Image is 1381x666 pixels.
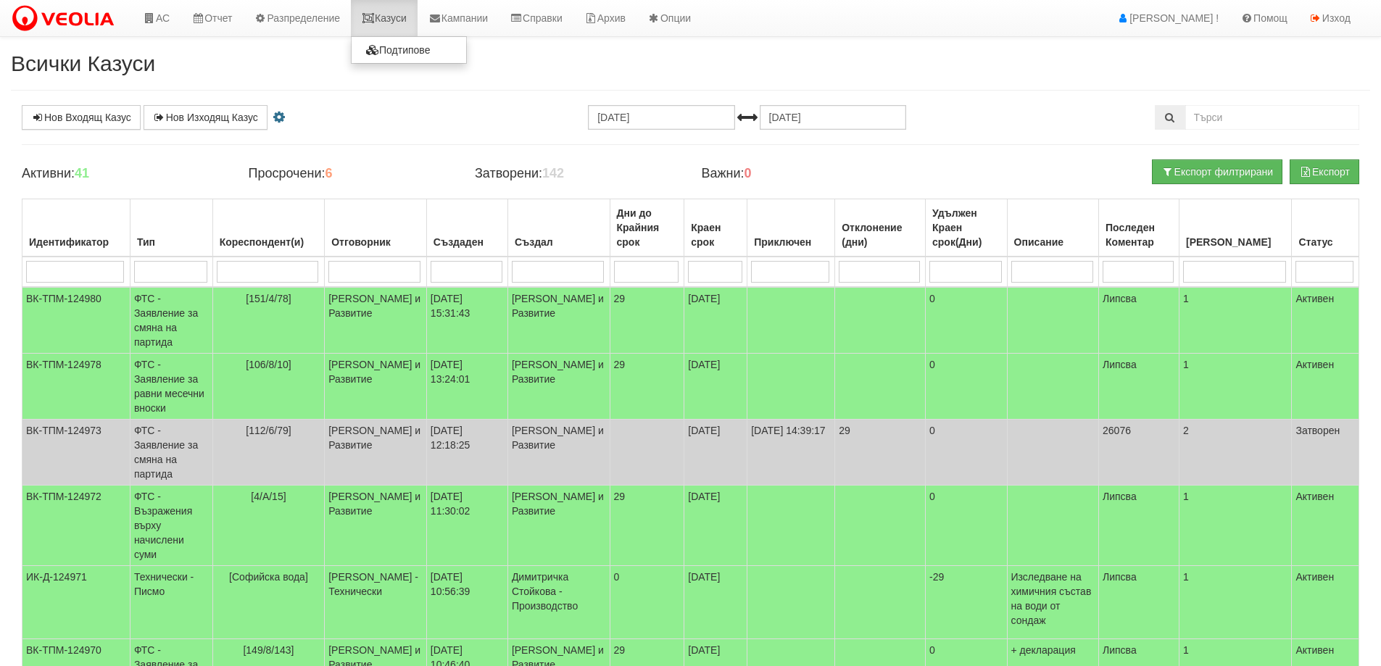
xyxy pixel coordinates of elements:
[144,105,268,130] a: Нов Изходящ Казус
[614,571,620,583] span: 0
[325,166,332,180] b: 6
[130,199,212,257] th: Тип: No sort applied, activate to apply an ascending sort
[614,644,626,656] span: 29
[614,293,626,304] span: 29
[1179,199,1292,257] th: Брой Файлове: No sort applied, activate to apply an ascending sort
[246,293,291,304] span: [151/4/78]
[507,287,610,354] td: [PERSON_NAME] и Развитие
[1103,491,1137,502] span: Липсва
[1292,354,1359,420] td: Активен
[22,566,130,639] td: ИК-Д-124971
[926,486,1008,566] td: 0
[614,203,681,252] div: Дни до Крайния срок
[1290,159,1359,184] button: Експорт
[217,232,321,252] div: Кореспондент(и)
[1292,486,1359,566] td: Активен
[130,566,212,639] td: Технически - Писмо
[684,566,747,639] td: [DATE]
[1011,643,1095,657] p: + декларация
[835,420,926,486] td: 29
[684,354,747,420] td: [DATE]
[688,217,743,252] div: Краен срок
[22,287,130,354] td: ВК-ТПМ-124980
[22,199,130,257] th: Идентификатор: No sort applied, activate to apply an ascending sort
[22,105,141,130] a: Нов Входящ Казус
[426,420,507,486] td: [DATE] 12:18:25
[747,199,835,257] th: Приключен: No sort applied, activate to apply an ascending sort
[1103,217,1175,252] div: Последен Коментар
[929,203,1003,252] div: Удължен Краен срок(Дни)
[747,420,835,486] td: [DATE] 14:39:17
[507,486,610,566] td: [PERSON_NAME] и Развитие
[1103,293,1137,304] span: Липсва
[431,232,504,252] div: Създаден
[926,287,1008,354] td: 0
[1179,354,1292,420] td: 1
[926,199,1008,257] th: Удължен Краен срок(Дни): No sort applied, activate to apply an ascending sort
[684,199,747,257] th: Краен срок: No sort applied, activate to apply an ascending sort
[507,354,610,420] td: [PERSON_NAME] и Развитие
[542,166,564,180] b: 142
[1152,159,1282,184] button: Експорт филтрирани
[130,354,212,420] td: ФТС - Заявление за равни месечни вноски
[926,354,1008,420] td: 0
[1179,420,1292,486] td: 2
[325,486,427,566] td: [PERSON_NAME] и Развитие
[610,199,684,257] th: Дни до Крайния срок: No sort applied, activate to apply an ascending sort
[1103,359,1137,370] span: Липсва
[11,4,121,34] img: VeoliaLogo.png
[1179,486,1292,566] td: 1
[751,232,831,252] div: Приключен
[134,232,209,252] div: Тип
[926,420,1008,486] td: 0
[426,199,507,257] th: Създаден: No sort applied, activate to apply an ascending sort
[1292,199,1359,257] th: Статус: No sort applied, activate to apply an ascending sort
[684,287,747,354] td: [DATE]
[1099,199,1179,257] th: Последен Коментар: No sort applied, activate to apply an ascending sort
[745,166,752,180] b: 0
[352,41,466,59] a: Подтипове
[926,566,1008,639] td: -29
[1103,644,1137,656] span: Липсва
[507,199,610,257] th: Създал: No sort applied, activate to apply an ascending sort
[1007,199,1099,257] th: Описание: No sort applied, activate to apply an ascending sort
[246,425,291,436] span: [112/6/79]
[325,566,427,639] td: [PERSON_NAME] - Технически
[212,199,325,257] th: Кореспондент(и): No sort applied, activate to apply an ascending sort
[684,486,747,566] td: [DATE]
[1011,570,1095,628] p: Изследване на химичния състав на води от сондаж
[1103,571,1137,583] span: Липсва
[75,166,89,180] b: 41
[426,486,507,566] td: [DATE] 11:30:02
[475,167,679,181] h4: Затворени:
[11,51,1370,75] h2: Всички Казуси
[325,354,427,420] td: [PERSON_NAME] и Развитие
[426,287,507,354] td: [DATE] 15:31:43
[684,420,747,486] td: [DATE]
[22,486,130,566] td: ВК-ТПМ-124972
[130,486,212,566] td: ФТС - Възражения върху начислени суми
[614,491,626,502] span: 29
[243,644,294,656] span: [149/8/143]
[1185,105,1359,130] input: Търсене по Идентификатор, Бл/Вх/Ап, Тип, Описание, Моб. Номер, Имейл, Файл, Коментар,
[512,232,606,252] div: Създал
[1292,287,1359,354] td: Активен
[248,167,452,181] h4: Просрочени:
[1292,566,1359,639] td: Активен
[839,217,921,252] div: Отклонение (дни)
[835,199,926,257] th: Отклонение (дни): No sort applied, activate to apply an ascending sort
[251,491,286,502] span: [4/А/15]
[328,232,423,252] div: Отговорник
[426,354,507,420] td: [DATE] 13:24:01
[1292,420,1359,486] td: Затворен
[1179,566,1292,639] td: 1
[507,566,610,639] td: Димитричка Стойкова - Производство
[22,420,130,486] td: ВК-ТПМ-124973
[130,287,212,354] td: ФТС - Заявление за смяна на партида
[507,420,610,486] td: [PERSON_NAME] и Развитие
[325,199,427,257] th: Отговорник: No sort applied, activate to apply an ascending sort
[1179,287,1292,354] td: 1
[22,167,226,181] h4: Активни:
[1103,425,1131,436] span: 26076
[325,420,427,486] td: [PERSON_NAME] и Развитие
